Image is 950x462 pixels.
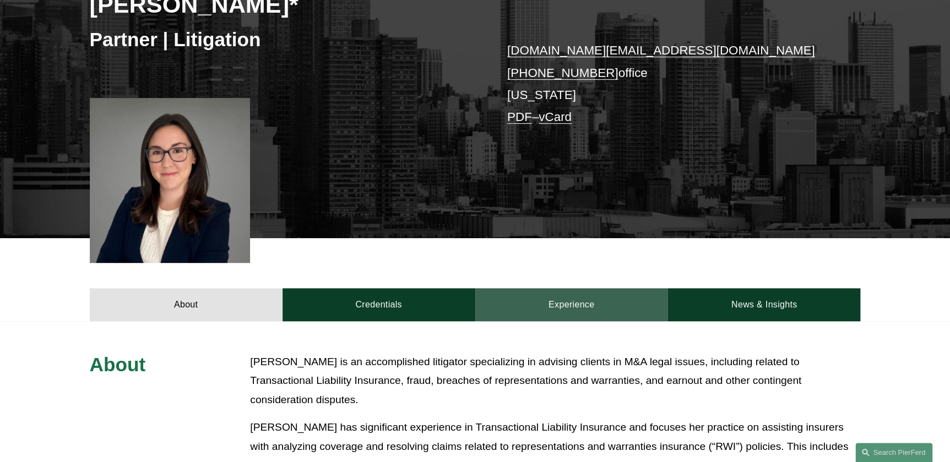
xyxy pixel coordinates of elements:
a: Experience [475,288,668,321]
a: About [90,288,283,321]
a: vCard [539,110,572,124]
a: Search this site [855,443,932,462]
a: [PHONE_NUMBER] [507,66,618,80]
h3: Partner | Litigation [90,28,475,52]
a: News & Insights [667,288,860,321]
a: [DOMAIN_NAME][EMAIL_ADDRESS][DOMAIN_NAME] [507,43,815,57]
a: PDF [507,110,532,124]
p: office [US_STATE] – [507,40,828,128]
p: [PERSON_NAME] is an accomplished litigator specializing in advising clients in M&A legal issues, ... [250,353,860,410]
span: About [90,354,146,375]
a: Credentials [283,288,475,321]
